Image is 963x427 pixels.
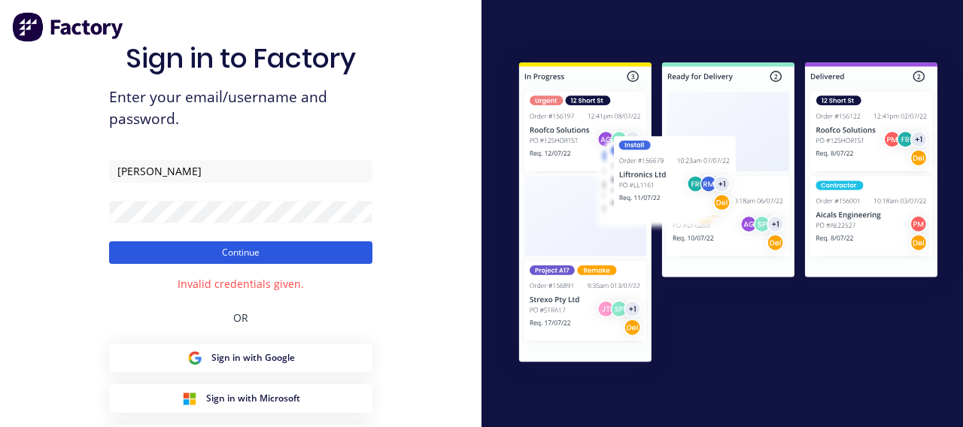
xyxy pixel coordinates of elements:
[182,391,197,406] img: Microsoft Sign in
[12,12,125,42] img: Factory
[109,344,372,372] button: Google Sign inSign in with Google
[126,42,356,74] h1: Sign in to Factory
[178,276,304,292] div: Invalid credentials given.
[494,39,963,389] img: Sign in
[109,160,372,183] input: Email/Username
[206,392,300,405] span: Sign in with Microsoft
[109,241,372,264] button: Continue
[109,86,372,130] span: Enter your email/username and password.
[187,350,202,365] img: Google Sign in
[233,292,248,344] div: OR
[211,351,295,365] span: Sign in with Google
[109,384,372,413] button: Microsoft Sign inSign in with Microsoft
